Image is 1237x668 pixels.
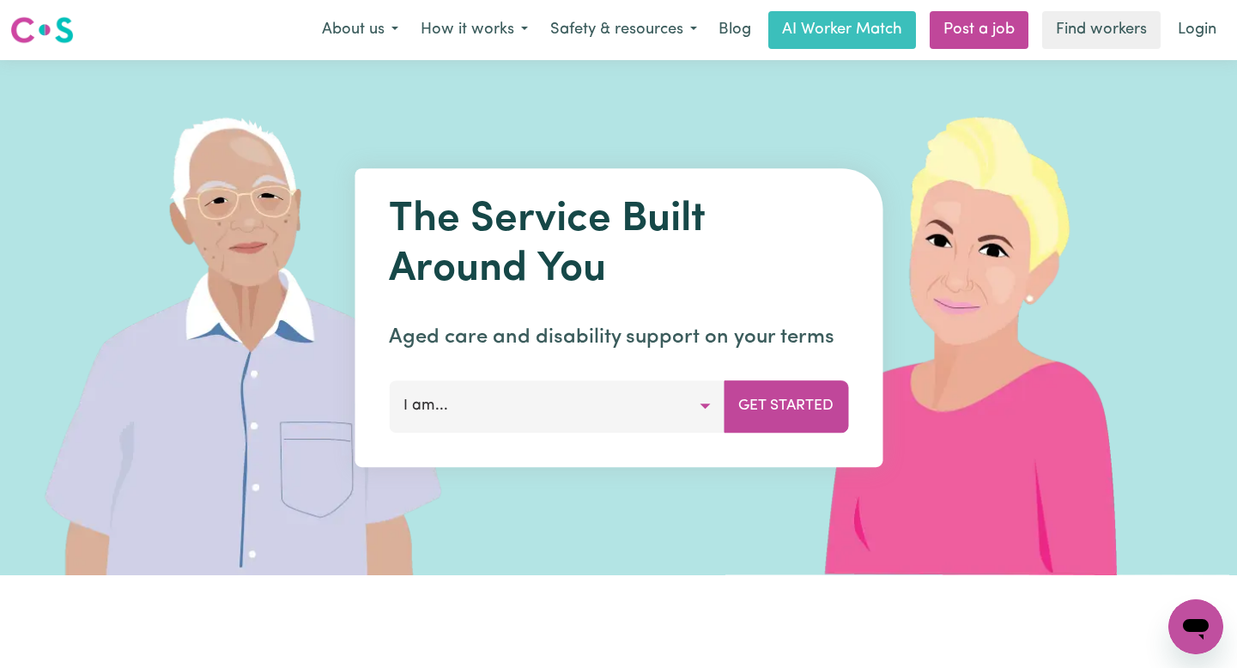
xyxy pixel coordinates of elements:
[1168,599,1223,654] iframe: Button to launch messaging window
[389,380,725,432] button: I am...
[930,11,1028,49] a: Post a job
[708,11,761,49] a: Blog
[10,15,74,46] img: Careseekers logo
[389,322,848,353] p: Aged care and disability support on your terms
[311,12,409,48] button: About us
[724,380,848,432] button: Get Started
[1167,11,1227,49] a: Login
[10,10,74,50] a: Careseekers logo
[768,11,916,49] a: AI Worker Match
[1042,11,1161,49] a: Find workers
[389,196,848,295] h1: The Service Built Around You
[539,12,708,48] button: Safety & resources
[409,12,539,48] button: How it works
